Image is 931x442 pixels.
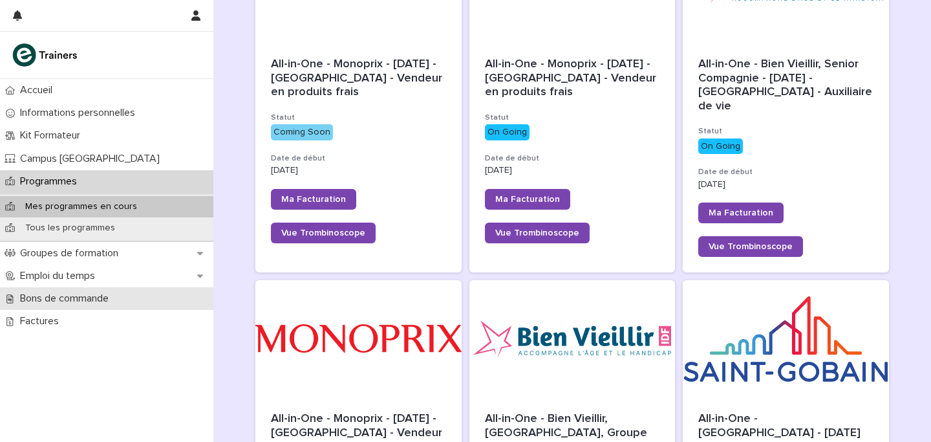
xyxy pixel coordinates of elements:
[15,175,87,188] p: Programmes
[485,223,590,243] a: Vue Trombinoscope
[495,228,579,238] span: Vue Trombinoscope
[271,189,356,210] a: Ma Facturation
[698,138,743,155] div: On Going
[15,201,147,212] p: Mes programmes en cours
[698,236,803,257] a: Vue Trombinoscope
[485,58,659,98] span: All-in-One - Monoprix - [DATE] - [GEOGRAPHIC_DATA] - Vendeur en produits frais
[271,124,333,140] div: Coming Soon
[15,247,129,260] p: Groupes de formation
[15,107,145,119] p: Informations personnelles
[698,167,873,177] h3: Date de début
[10,42,81,68] img: K0CqGN7SDeD6s4JG8KQk
[271,113,446,123] h3: Statut
[698,126,873,137] h3: Statut
[15,153,170,165] p: Campus [GEOGRAPHIC_DATA]
[709,242,793,251] span: Vue Trombinoscope
[698,203,784,223] a: Ma Facturation
[485,165,660,176] p: [DATE]
[15,293,119,305] p: Bons de commande
[281,195,346,204] span: Ma Facturation
[15,129,91,142] p: Kit Formateur
[281,228,365,238] span: Vue Trombinoscope
[15,315,69,327] p: Factures
[271,58,445,98] span: All-in-One - Monoprix - [DATE] - [GEOGRAPHIC_DATA] - Vendeur en produits frais
[271,223,376,243] a: Vue Trombinoscope
[485,153,660,164] h3: Date de début
[271,153,446,164] h3: Date de début
[271,165,446,176] p: [DATE]
[485,124,530,140] div: On Going
[15,270,105,282] p: Emploi du temps
[15,223,125,234] p: Tous les programmes
[485,189,570,210] a: Ma Facturation
[698,58,875,112] span: All-in-One - Bien Vieillir, Senior Compagnie - [DATE] - [GEOGRAPHIC_DATA] - Auxiliaire de vie
[15,84,63,96] p: Accueil
[485,113,660,123] h3: Statut
[495,195,560,204] span: Ma Facturation
[709,208,773,217] span: Ma Facturation
[698,179,873,190] p: [DATE]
